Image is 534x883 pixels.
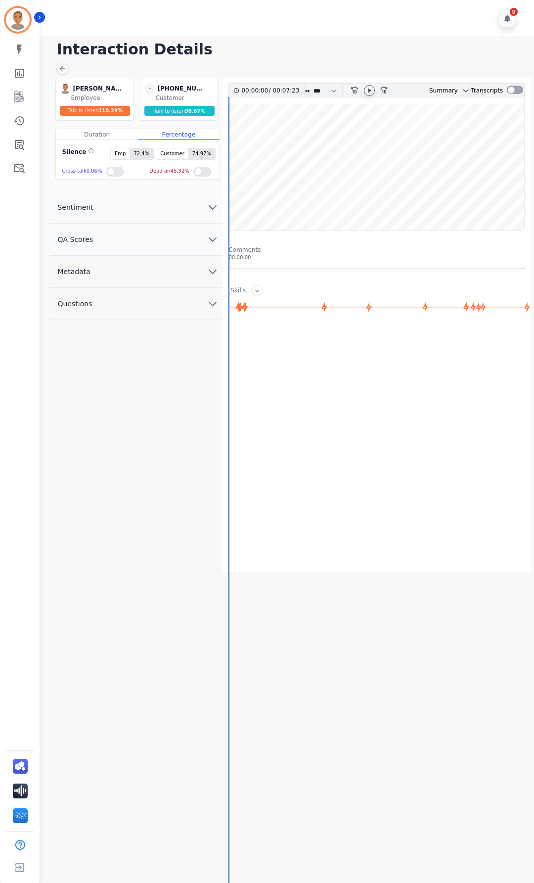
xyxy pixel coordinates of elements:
svg: chevron down [207,298,219,310]
div: [PERSON_NAME] [73,83,122,94]
div: Cross talk 0.06 % [62,164,102,179]
span: Sentiment [49,202,101,212]
div: / [241,84,302,98]
span: 74.97 % [188,148,215,159]
div: 00:07:23 [271,84,298,98]
svg: chevron down [207,201,219,213]
button: Questions chevron down [49,288,222,320]
span: 72.4 % [130,148,153,159]
span: - [144,83,155,94]
div: Transcripts [471,84,503,98]
svg: chevron down [207,233,219,245]
button: Metadata chevron down [49,256,222,288]
button: Sentiment chevron down [49,191,222,224]
div: 00:00:00 [228,254,524,261]
div: Summary [421,84,458,98]
span: Customer [156,148,188,159]
div: [PHONE_NUMBER] [157,83,207,94]
span: Questions [49,299,100,309]
svg: chevron down [207,266,219,278]
div: Comments [228,246,524,254]
div: Talk to listen [60,106,130,116]
div: Percentage [138,129,220,140]
svg: chevron down [462,87,470,94]
div: 9 [510,8,518,16]
div: Employee [71,94,132,102]
span: Metadata [49,267,98,277]
img: Bordered avatar [6,8,30,32]
button: QA Scores chevron down [49,224,222,256]
div: Skills [230,286,246,296]
div: Duration [56,129,137,140]
div: Customer [155,94,216,102]
div: Dead air 45.92 % [149,164,189,179]
button: chevron down [458,87,470,94]
span: 90.67 % [185,108,206,114]
span: Emp [111,148,130,159]
span: 110.29 % [98,108,123,113]
div: Silence [60,148,94,160]
span: QA Scores [49,234,101,244]
div: Talk to listen [144,106,215,116]
h1: Interaction Details [56,41,524,58]
div: 00:00:00 [241,84,268,98]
